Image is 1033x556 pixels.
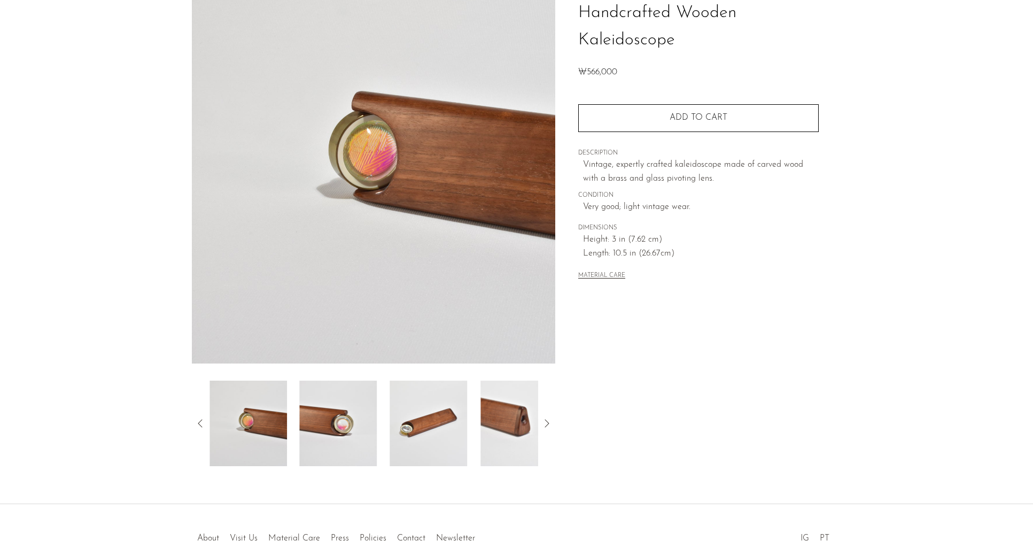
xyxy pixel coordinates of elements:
[390,381,468,466] img: Handcrafted Wooden Kaleidoscope
[583,200,819,214] span: Very good; light vintage wear.
[795,526,835,546] ul: Social Medias
[578,68,617,76] span: ₩566,000
[578,272,625,280] button: MATERIAL CARE
[197,534,219,543] a: About
[578,149,819,158] span: DESCRIPTION
[578,223,819,233] span: DIMENSIONS
[583,158,819,186] p: Vintage, expertly crafted kaleidoscope made of carved wood with a brass and glass pivoting lens.
[268,534,320,543] a: Material Care
[670,113,727,122] span: Add to cart
[192,526,480,546] ul: Quick links
[820,534,829,543] a: PT
[583,233,819,247] span: Height: 3 in (7.62 cm)
[300,381,377,466] img: Handcrafted Wooden Kaleidoscope
[583,247,819,261] span: Length: 10.5 in (26.67cm)
[801,534,809,543] a: IG
[360,534,386,543] a: Policies
[209,381,287,466] img: Handcrafted Wooden Kaleidoscope
[230,534,258,543] a: Visit Us
[480,381,558,466] img: Handcrafted Wooden Kaleidoscope
[331,534,349,543] a: Press
[578,104,819,132] button: Add to cart
[397,534,425,543] a: Contact
[578,191,819,200] span: CONDITION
